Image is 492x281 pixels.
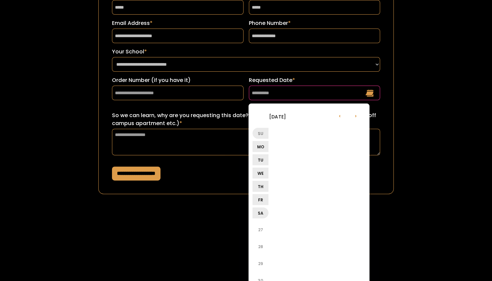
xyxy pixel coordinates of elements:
[252,239,268,254] li: 28
[252,222,268,238] li: 27
[252,141,268,152] li: Mo
[252,181,268,192] li: Th
[252,168,268,178] li: We
[249,76,380,84] label: Requested Date
[252,255,268,271] li: 29
[112,111,380,127] label: So we can learn, why are you requesting this date? (ex: sorority recruitment, lease turn over for...
[249,19,380,27] label: Phone Number
[332,107,347,123] li: ‹
[112,19,243,27] label: Email Address
[347,107,363,123] li: ›
[252,154,268,165] li: Tu
[252,194,268,205] li: Fr
[112,76,243,84] label: Order Number (if you have it)
[112,48,380,56] label: Your School
[252,108,302,124] li: [DATE]
[252,207,268,218] li: Sa
[252,128,268,139] li: Su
